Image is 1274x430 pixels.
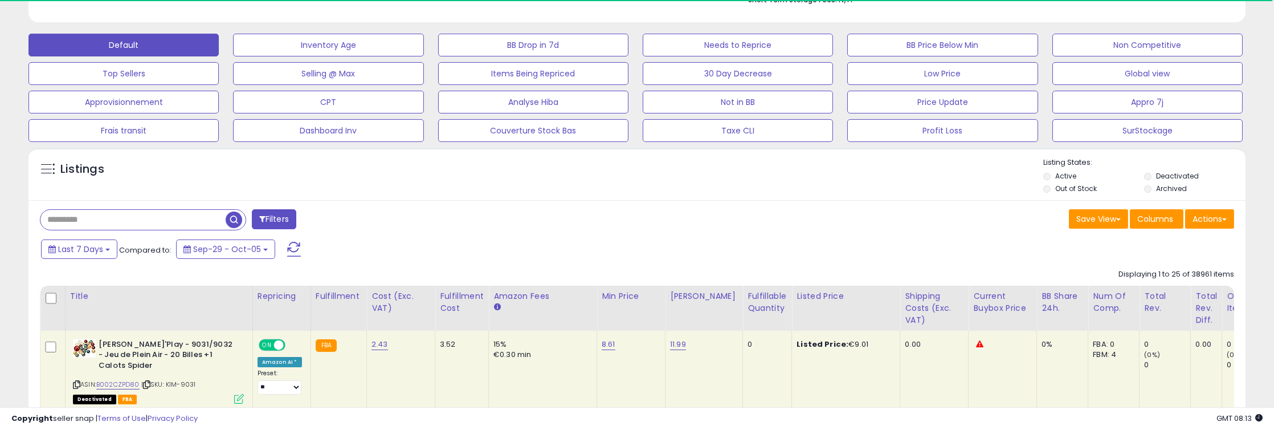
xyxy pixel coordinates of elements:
[847,34,1038,56] button: BB Price Below Min
[643,91,833,113] button: Not in BB
[1195,290,1217,326] div: Total Rev. Diff.
[1216,413,1263,424] span: 2025-10-13 08:13 GMT
[1156,184,1187,193] label: Archived
[1043,157,1246,168] p: Listing States:
[1227,290,1268,314] div: Ordered Items
[233,119,423,142] button: Dashboard Inv
[252,209,296,229] button: Filters
[905,339,959,350] div: 0.00
[1144,350,1160,359] small: (0%)
[748,290,787,314] div: Fulfillable Quantity
[258,290,306,302] div: Repricing
[233,62,423,85] button: Selling @ Max
[1042,339,1079,350] div: 0%
[28,119,219,142] button: Frais transit
[748,339,783,350] div: 0
[1137,213,1173,225] span: Columns
[1052,119,1243,142] button: SurStockage
[371,290,430,314] div: Cost (Exc. VAT)
[1052,91,1243,113] button: Appro 7j
[118,395,137,404] span: FBA
[284,340,302,350] span: OFF
[1093,290,1134,314] div: Num of Comp.
[11,413,53,424] strong: Copyright
[11,413,198,424] div: seller snap | |
[60,161,104,177] h5: Listings
[1093,339,1130,350] div: FBA: 0
[1227,350,1243,359] small: (0%)
[70,290,248,302] div: Title
[1042,290,1083,314] div: BB Share 24h.
[28,91,219,113] button: Approvisionnement
[1227,339,1273,350] div: 0
[1052,62,1243,85] button: Global view
[233,91,423,113] button: CPT
[1185,209,1234,229] button: Actions
[258,357,302,367] div: Amazon AI *
[260,340,274,350] span: ON
[176,240,275,259] button: Sep-29 - Oct-05
[97,413,146,424] a: Terms of Use
[438,34,628,56] button: BB Drop in 7d
[28,34,219,56] button: Default
[643,119,833,142] button: Taxe CLI
[1156,171,1199,181] label: Deactivated
[493,302,500,313] small: Amazon Fees.
[371,339,388,350] a: 2.43
[847,119,1038,142] button: Profit Loss
[1118,269,1234,280] div: Displaying 1 to 25 of 38961 items
[119,245,171,255] span: Compared to:
[1052,34,1243,56] button: Non Competitive
[440,290,484,314] div: Fulfillment Cost
[493,339,588,350] div: 15%
[96,380,140,390] a: B002CZPD80
[1144,339,1190,350] div: 0
[438,91,628,113] button: Analyse Hiba
[602,339,615,350] a: 8.61
[905,290,963,326] div: Shipping Costs (Exc. VAT)
[438,119,628,142] button: Couverture Stock Bas
[1130,209,1183,229] button: Columns
[193,244,261,255] span: Sep-29 - Oct-05
[797,290,895,302] div: Listed Price
[73,339,96,358] img: 51UPoEnG9UL._SL40_.jpg
[438,62,628,85] button: Items Being Repriced
[493,290,592,302] div: Amazon Fees
[233,34,423,56] button: Inventory Age
[797,339,891,350] div: €9.01
[1227,360,1273,370] div: 0
[99,339,237,374] b: [PERSON_NAME]'Play - 9031/9032 - Jeu de Plein Air - 20 Billes +1 Calots Spider
[1093,350,1130,360] div: FBM: 4
[316,339,337,352] small: FBA
[847,62,1038,85] button: Low Price
[258,370,302,395] div: Preset:
[1055,171,1076,181] label: Active
[973,290,1032,314] div: Current Buybox Price
[440,339,480,350] div: 3.52
[28,62,219,85] button: Top Sellers
[1144,360,1190,370] div: 0
[643,34,833,56] button: Needs to Reprice
[73,395,116,404] span: All listings that are unavailable for purchase on Amazon for any reason other than out-of-stock
[670,290,738,302] div: [PERSON_NAME]
[1069,209,1128,229] button: Save View
[1055,184,1097,193] label: Out of Stock
[41,240,117,259] button: Last 7 Days
[148,413,198,424] a: Privacy Policy
[643,62,833,85] button: 30 Day Decrease
[493,350,588,360] div: €0.30 min
[1195,339,1213,350] div: 0.00
[847,91,1038,113] button: Price Update
[58,244,103,255] span: Last 7 Days
[1144,290,1186,314] div: Total Rev.
[670,339,686,350] a: 11.99
[797,339,848,350] b: Listed Price:
[316,290,362,302] div: Fulfillment
[141,380,196,389] span: | SKU: KIM-9031
[602,290,660,302] div: Min Price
